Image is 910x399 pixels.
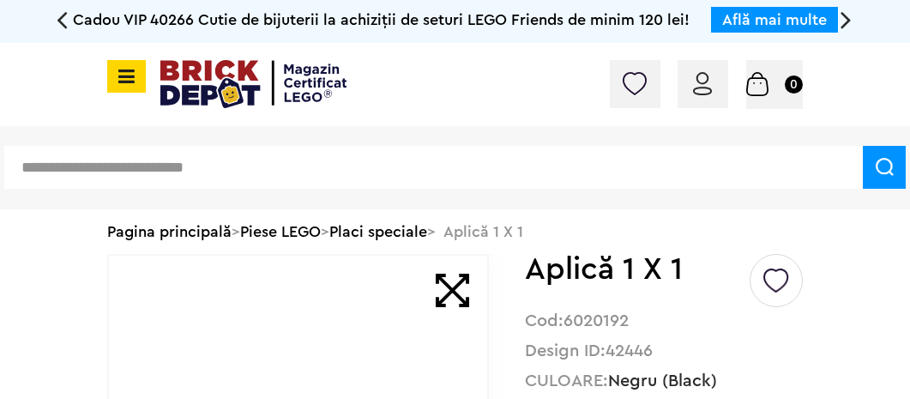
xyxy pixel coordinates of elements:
[329,224,427,239] a: Placi speciale
[240,224,321,239] a: Piese LEGO
[785,76,803,94] small: 0
[73,12,690,27] span: Cadou VIP 40266 Cutie de bijuterii la achiziții de seturi LEGO Friends de minim 120 lei!
[722,12,827,27] a: Află mai multe
[608,372,717,390] a: Negru (Black)
[525,373,803,390] div: CULOARE:
[525,254,747,285] h1: Aplică 1 X 1
[606,342,653,360] strong: 42446
[107,209,803,254] div: > > > Aplică 1 X 1
[525,313,803,329] div: Cod:
[107,224,232,239] a: Pagina principală
[525,343,803,360] div: Design ID:
[563,312,629,329] strong: 6020192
